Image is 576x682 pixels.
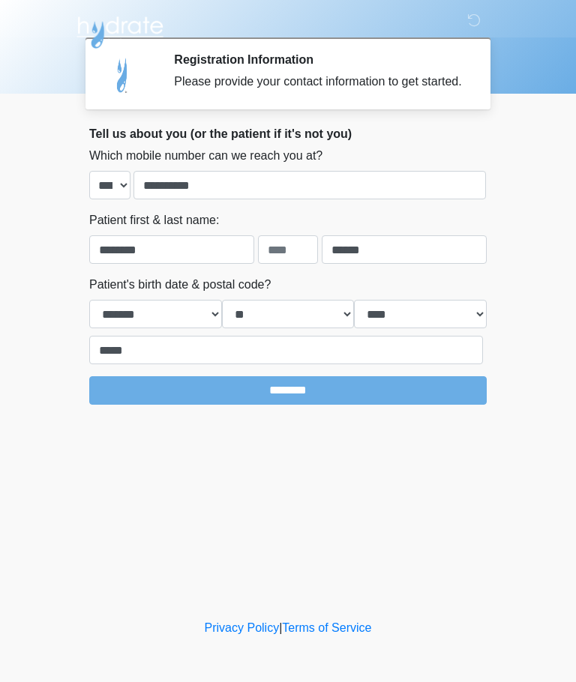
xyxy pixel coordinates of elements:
[89,211,219,229] label: Patient first & last name:
[89,276,271,294] label: Patient's birth date & postal code?
[282,621,371,634] a: Terms of Service
[74,11,166,49] img: Hydrate IV Bar - Arcadia Logo
[205,621,280,634] a: Privacy Policy
[100,52,145,97] img: Agent Avatar
[89,147,322,165] label: Which mobile number can we reach you at?
[89,127,487,141] h2: Tell us about you (or the patient if it's not you)
[174,73,464,91] div: Please provide your contact information to get started.
[279,621,282,634] a: |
